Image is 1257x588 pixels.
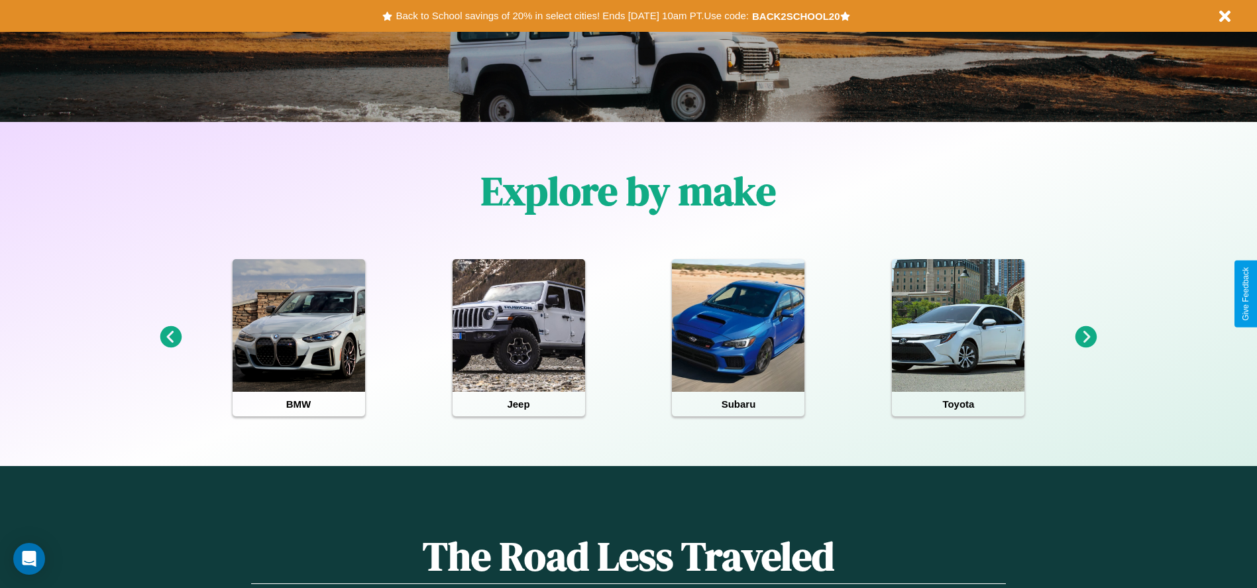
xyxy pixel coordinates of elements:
[233,392,365,416] h4: BMW
[13,543,45,575] div: Open Intercom Messenger
[251,529,1005,584] h1: The Road Less Traveled
[752,11,840,22] b: BACK2SCHOOL20
[481,164,776,218] h1: Explore by make
[453,392,585,416] h4: Jeep
[672,392,804,416] h4: Subaru
[892,392,1024,416] h4: Toyota
[1241,267,1250,321] div: Give Feedback
[392,7,751,25] button: Back to School savings of 20% in select cities! Ends [DATE] 10am PT.Use code:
